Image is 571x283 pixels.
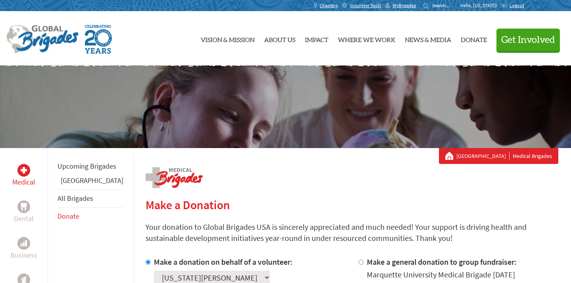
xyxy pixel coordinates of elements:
a: DentalDental [14,200,34,224]
a: News & Media [405,18,451,59]
label: Make a donation on behalf of a volunteer: [154,257,293,267]
p: Your donation to Global Brigades USA is sincerely appreciated and much needed! Your support is dr... [146,221,558,244]
label: Make a general donation to group fundraiser: [367,257,517,267]
p: Hello, [US_STATE]! [460,2,501,9]
img: Business [21,240,27,246]
span: Volunteer Tools [350,2,381,9]
p: Dental [14,213,34,224]
a: Impact [305,18,328,59]
a: Donate [461,18,487,59]
a: Where We Work [338,18,395,59]
li: Upcoming Brigades [57,158,123,175]
a: Upcoming Brigades [57,162,116,171]
p: Business [10,250,37,261]
li: Donate [57,208,123,225]
img: logo-medical.png [146,167,203,188]
a: [GEOGRAPHIC_DATA] [456,152,510,160]
img: Global Brigades Celebrating 20 Years [85,25,112,54]
div: Business [17,237,30,250]
a: Logout [501,2,524,9]
a: BusinessBusiness [10,237,37,261]
a: About Us [264,18,295,59]
span: MyBrigades [393,2,416,9]
span: Get Involved [501,35,555,45]
button: Get Involved [496,29,560,51]
li: Panama [57,175,123,189]
img: Global Brigades Logo [6,25,79,54]
a: Donate [57,212,79,221]
a: All Brigades [57,194,93,203]
a: MedicalMedical [12,164,35,188]
li: All Brigades [57,189,123,208]
a: [GEOGRAPHIC_DATA] [61,176,123,185]
div: Medical [17,164,30,177]
img: Dental [21,203,27,210]
div: Dental [17,200,30,213]
a: Vision & Mission [201,18,255,59]
span: Chapters [320,2,338,9]
img: Medical [21,167,27,173]
span: Logout [510,2,524,8]
input: Search... [432,2,455,8]
div: Medical Brigades [445,152,552,160]
p: Medical [12,177,35,188]
h2: Make a Donation [146,198,558,212]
